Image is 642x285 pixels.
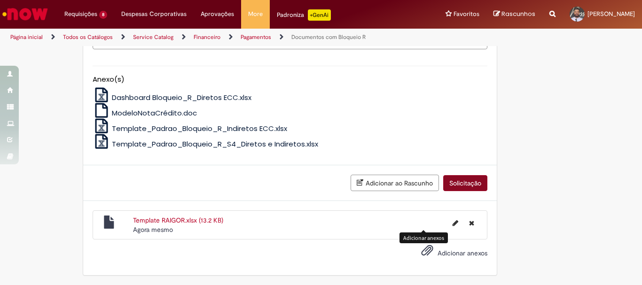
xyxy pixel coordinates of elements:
[7,29,421,46] ul: Trilhas de página
[93,92,252,102] a: Dashboard Bloqueio_R_Diretos ECC.xlsx
[112,139,318,149] span: Template_Padrao_Bloqueio_R_S4_Diretos e Indiretos.xlsx
[10,33,43,41] a: Página inicial
[112,123,287,133] span: Template_Padrao_Bloqueio_R_Indiretos ECC.xlsx
[99,11,107,19] span: 8
[351,175,439,191] button: Adicionar ao Rascunho
[133,33,173,41] a: Service Catalog
[93,76,487,84] h5: Anexo(s)
[112,108,197,118] span: ModeloNotaCrédito.doc
[121,9,187,19] span: Despesas Corporativas
[501,9,535,18] span: Rascunhos
[64,9,97,19] span: Requisições
[93,108,197,118] a: ModeloNotaCrédito.doc
[241,33,271,41] a: Pagamentos
[443,175,487,191] button: Solicitação
[1,5,49,23] img: ServiceNow
[308,9,331,21] p: +GenAi
[133,225,173,234] span: Agora mesmo
[587,10,635,18] span: [PERSON_NAME]
[93,123,288,133] a: Template_Padrao_Bloqueio_R_Indiretos ECC.xlsx
[201,9,234,19] span: Aprovações
[399,232,448,243] div: Adicionar anexos
[133,216,223,224] a: Template RAIGOR.xlsx (13.2 KB)
[248,9,263,19] span: More
[63,33,113,41] a: Todos os Catálogos
[463,216,480,231] button: Excluir Template RAIGOR.xlsx
[277,9,331,21] div: Padroniza
[93,139,319,149] a: Template_Padrao_Bloqueio_R_S4_Diretos e Indiretos.xlsx
[194,33,220,41] a: Financeiro
[133,225,173,234] time: 29/09/2025 11:46:35
[419,242,436,263] button: Adicionar anexos
[447,216,464,231] button: Editar nome de arquivo Template RAIGOR.xlsx
[454,9,479,19] span: Favoritos
[112,92,251,102] span: Dashboard Bloqueio_R_Diretos ECC.xlsx
[493,10,535,19] a: Rascunhos
[291,33,366,41] a: Documentos com Bloqueio R
[438,249,487,257] span: Adicionar anexos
